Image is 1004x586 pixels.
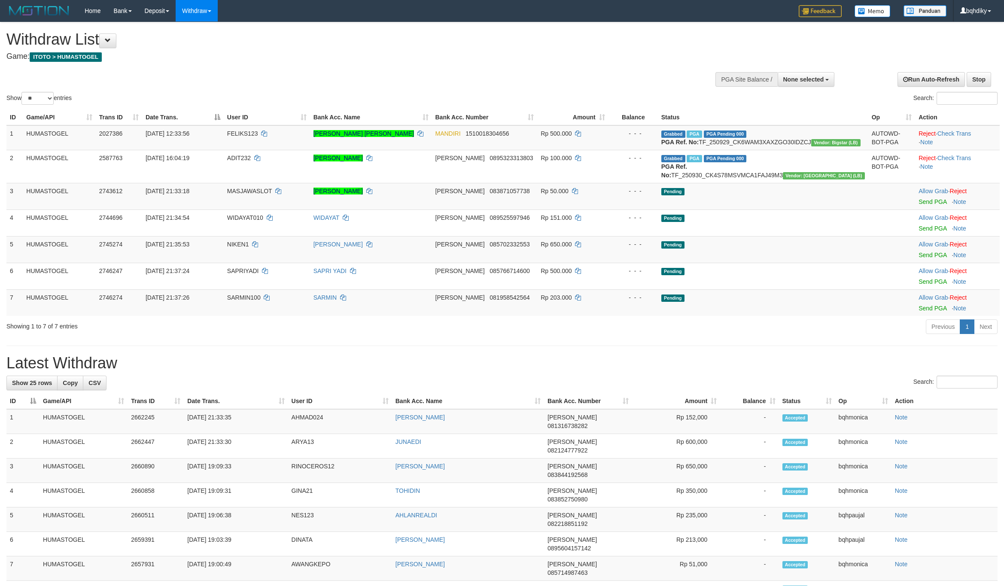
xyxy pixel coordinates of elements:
[396,414,445,421] a: [PERSON_NAME]
[548,487,597,494] span: [PERSON_NAME]
[895,463,908,470] a: Note
[146,267,189,274] span: [DATE] 21:37:24
[632,434,720,458] td: Rp 600,000
[779,393,835,409] th: Status: activate to sort column ascending
[6,319,412,331] div: Showing 1 to 7 of 7 entries
[661,215,685,222] span: Pending
[490,214,529,221] span: Copy 089525597946 to clipboard
[40,556,128,581] td: HUMASTOGEL
[313,214,339,221] a: WIDAYAT
[227,241,249,248] span: NIKEN1
[919,294,948,301] a: Allow Grab
[6,393,40,409] th: ID: activate to sort column descending
[895,561,908,568] a: Note
[224,109,310,125] th: User ID: activate to sort column ascending
[99,155,123,161] span: 2587763
[146,155,189,161] span: [DATE] 16:04:19
[720,483,779,507] td: -
[40,393,128,409] th: Game/API: activate to sort column ascending
[313,267,347,274] a: SAPRI YADI
[184,393,288,409] th: Date Trans.: activate to sort column ascending
[40,434,128,458] td: HUMASTOGEL
[184,532,288,556] td: [DATE] 19:03:39
[128,393,184,409] th: Trans ID: activate to sort column ascending
[704,155,747,162] span: PGA Pending
[63,380,78,386] span: Copy
[490,188,529,194] span: Copy 083871057738 to clipboard
[6,150,23,183] td: 2
[612,293,654,302] div: - - -
[950,188,967,194] a: Reject
[548,414,597,421] span: [PERSON_NAME]
[720,393,779,409] th: Balance: activate to sort column ascending
[612,240,654,249] div: - - -
[541,155,572,161] span: Rp 100.000
[392,393,544,409] th: Bank Acc. Name: activate to sort column ascending
[146,214,189,221] span: [DATE] 21:34:54
[227,214,263,221] span: WIDAYAT010
[919,267,948,274] a: Allow Grab
[184,507,288,532] td: [DATE] 19:06:38
[23,263,95,289] td: HUMASTOGEL
[720,532,779,556] td: -
[227,267,259,274] span: SAPRIYADI
[288,393,392,409] th: User ID: activate to sort column ascending
[99,214,123,221] span: 2744696
[913,92,998,105] label: Search:
[6,125,23,150] td: 1
[919,155,936,161] a: Reject
[835,532,891,556] td: bqhpaujal
[612,213,654,222] div: - - -
[919,241,948,248] a: Allow Grab
[632,532,720,556] td: Rp 213,000
[128,483,184,507] td: 2660858
[919,188,948,194] a: Allow Grab
[835,483,891,507] td: bqhmonica
[704,131,747,138] span: PGA Pending
[6,532,40,556] td: 6
[937,376,998,389] input: Search:
[548,471,587,478] span: Copy 083844192568 to clipboard
[835,393,891,409] th: Op: activate to sort column ascending
[184,483,288,507] td: [DATE] 19:09:31
[142,109,224,125] th: Date Trans.: activate to sort column descending
[548,496,587,503] span: Copy 083852750980 to clipboard
[799,5,842,17] img: Feedback.jpg
[40,532,128,556] td: HUMASTOGEL
[548,536,597,543] span: [PERSON_NAME]
[782,561,808,568] span: Accepted
[548,545,591,552] span: Copy 0895604157142 to clipboard
[953,252,966,258] a: Note
[974,319,998,334] a: Next
[548,422,587,429] span: Copy 081316738282 to clipboard
[926,319,960,334] a: Previous
[632,393,720,409] th: Amount: activate to sort column ascending
[96,109,142,125] th: Trans ID: activate to sort column ascending
[950,267,967,274] a: Reject
[548,561,597,568] span: [PERSON_NAME]
[895,487,908,494] a: Note
[855,5,891,17] img: Button%20Memo.svg
[782,512,808,519] span: Accepted
[612,267,654,275] div: - - -
[661,131,685,138] span: Grabbed
[919,188,949,194] span: ·
[227,188,272,194] span: MASJAWASLOT
[23,236,95,263] td: HUMASTOGEL
[6,483,40,507] td: 4
[99,188,123,194] span: 2743612
[720,556,779,581] td: -
[541,188,569,194] span: Rp 50.000
[40,458,128,483] td: HUMASTOGEL
[490,155,533,161] span: Copy 0895323313803 to clipboard
[835,409,891,434] td: bqhmonica
[313,130,414,137] a: [PERSON_NAME] [PERSON_NAME]
[919,294,949,301] span: ·
[288,507,392,532] td: NES123
[83,376,106,390] a: CSV
[915,150,1000,183] td: · ·
[720,507,779,532] td: -
[313,241,363,248] a: [PERSON_NAME]
[128,532,184,556] td: 2659391
[548,447,587,454] span: Copy 082124777922 to clipboard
